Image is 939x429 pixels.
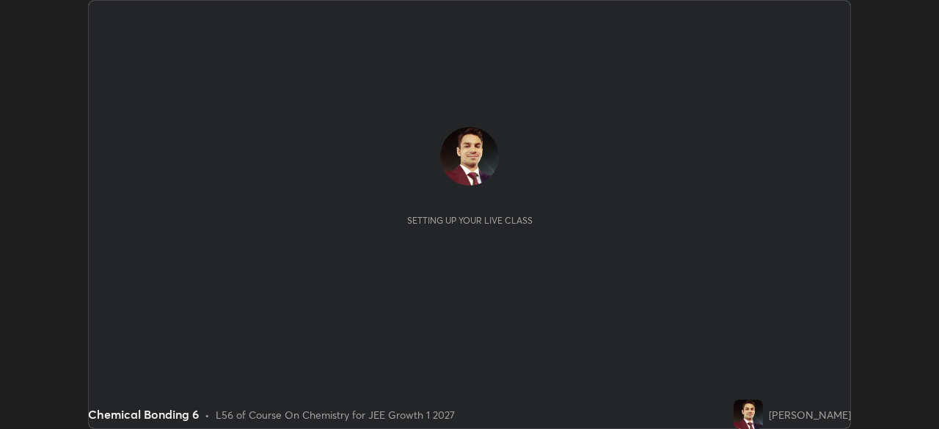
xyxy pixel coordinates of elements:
div: Setting up your live class [407,215,533,226]
div: Chemical Bonding 6 [88,406,199,423]
img: 9c5970aafb87463c99e06f9958a33fc6.jpg [440,127,499,186]
img: 9c5970aafb87463c99e06f9958a33fc6.jpg [734,400,763,429]
div: • [205,407,210,422]
div: [PERSON_NAME] [769,407,851,422]
div: L56 of Course On Chemistry for JEE Growth 1 2027 [216,407,455,422]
